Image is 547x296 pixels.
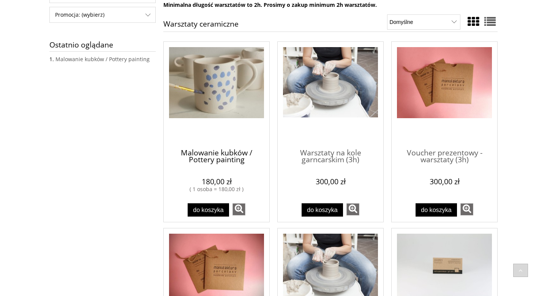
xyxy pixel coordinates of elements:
[346,203,359,215] a: zobacz więcej
[283,142,378,172] a: Warsztaty na kole garncarskim (3h)
[169,47,264,142] a: Przejdź do produktu Malowanie kubków / Pottery painting
[169,142,264,165] span: Malowanie kubków / Pottery painting
[49,7,156,23] div: Filtruj
[397,142,492,165] span: Voucher prezentowy - warsztaty (3h)
[55,55,150,63] a: Malowanie kubków / Pottery painting
[188,203,229,217] button: Do koszyka Malowanie kubków / Pottery painting
[397,47,492,119] img: Voucher prezentowy - warsztaty (3h)
[169,142,264,172] a: Malowanie kubków / Pottery painting
[484,14,496,29] a: Widok pełny
[50,7,155,22] span: Promocja: (wybierz)
[397,142,492,172] a: Voucher prezentowy - warsztaty (3h)
[193,206,224,213] span: Do koszyka
[163,20,239,32] h1: Warsztaty ceramiczne
[190,185,243,193] i: ( 1 osoba = 180,00 zł )
[430,176,460,187] em: 300,00 zł
[49,38,156,51] span: Ostatnio oglądane
[416,203,457,217] button: Do koszyka Voucher prezentowy - warsztaty (3h)
[387,14,460,30] select: Sortuj wg
[283,47,378,142] a: Przejdź do produktu Warsztaty na kole garncarskim (3h)
[163,1,377,8] strong: Minimalna długość warsztatów to 2h. Prosimy o zakup minimum 2h warsztatów.
[169,47,264,119] img: Malowanie kubków / Pottery painting
[397,47,492,142] a: Przejdź do produktu Voucher prezentowy - warsztaty (3h)
[316,176,346,187] em: 300,00 zł
[307,206,338,213] span: Do koszyka
[202,176,232,187] em: 180,00 zł
[232,203,245,215] a: zobacz więcej
[468,14,479,29] a: Widok ze zdjęciem
[421,206,452,213] span: Do koszyka
[302,203,343,217] button: Do koszyka Warsztaty na kole garncarskim (3h)
[283,47,378,118] img: Warsztaty na kole garncarskim (3h)
[460,203,473,215] a: zobacz więcej
[283,142,378,165] span: Warsztaty na kole garncarskim (3h)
